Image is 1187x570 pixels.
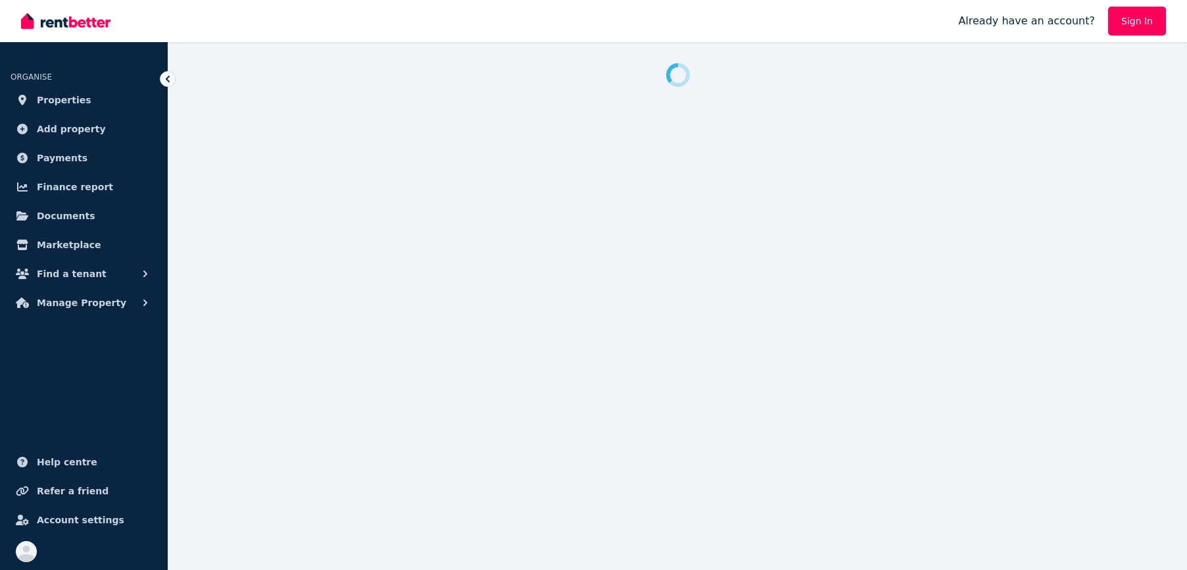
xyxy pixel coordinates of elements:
span: Finance report [37,179,113,195]
span: Marketplace [37,237,101,253]
a: Payments [11,145,157,171]
span: Add property [37,121,106,137]
span: Manage Property [37,295,126,311]
span: Find a tenant [37,266,107,282]
span: Account settings [37,512,124,528]
a: Refer a friend [11,478,157,504]
span: Already have an account? [958,13,1095,29]
button: Manage Property [11,290,157,316]
a: Add property [11,116,157,142]
span: Documents [37,208,95,224]
span: Refer a friend [37,483,109,499]
span: Properties [37,92,91,108]
a: Properties [11,87,157,113]
img: RentBetter [21,11,110,31]
a: Documents [11,203,157,229]
a: Account settings [11,507,157,533]
span: Payments [37,150,87,166]
button: Find a tenant [11,261,157,287]
a: Help centre [11,449,157,475]
a: Marketplace [11,232,157,258]
span: ORGANISE [11,72,52,82]
span: Help centre [37,454,97,470]
a: Finance report [11,174,157,200]
a: Sign In [1108,7,1166,36]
